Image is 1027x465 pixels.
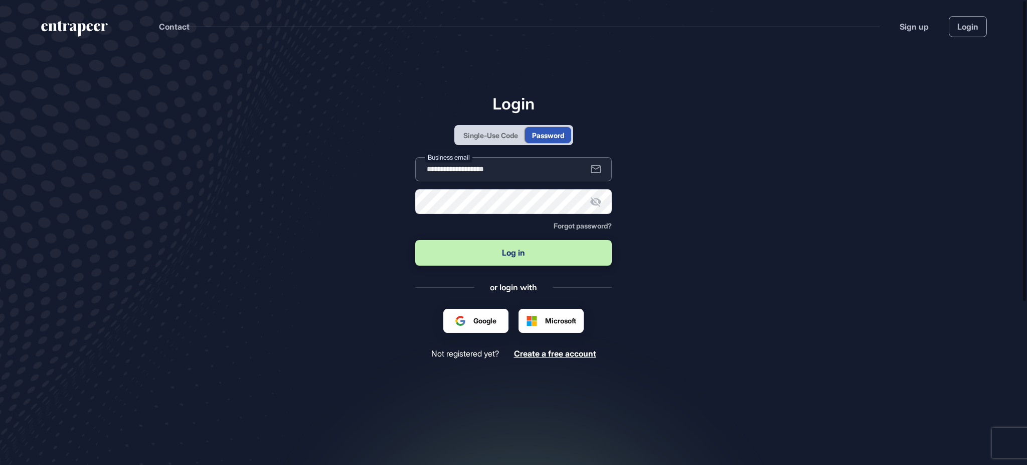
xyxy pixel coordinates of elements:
span: Not registered yet? [431,349,499,359]
a: entrapeer-logo [40,21,109,40]
div: or login with [490,282,537,293]
span: Create a free account [514,348,596,359]
div: Single-Use Code [463,130,518,141]
a: Create a free account [514,349,596,359]
a: Forgot password? [554,222,612,230]
a: Sign up [900,21,929,33]
button: Contact [159,20,190,33]
span: Forgot password? [554,221,612,230]
span: Microsoft [545,315,576,326]
h1: Login [415,94,612,113]
a: Login [949,16,987,37]
label: Business email [425,152,472,163]
button: Log in [415,240,612,266]
div: Password [532,130,564,141]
